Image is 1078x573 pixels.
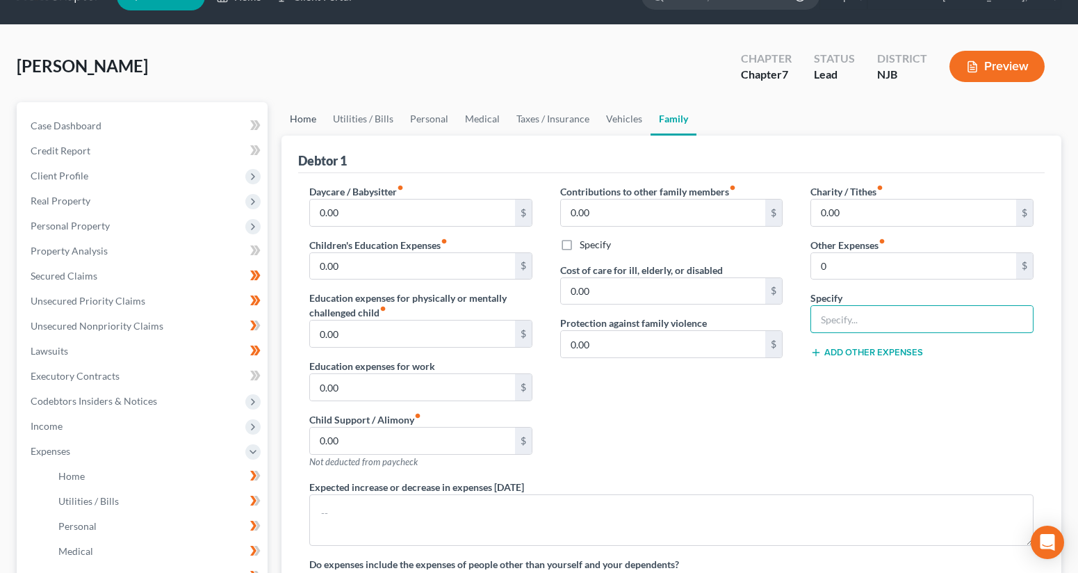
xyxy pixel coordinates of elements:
[560,316,707,330] label: Protection against family violence
[741,51,792,67] div: Chapter
[508,102,598,136] a: Taxes / Insurance
[19,364,268,389] a: Executory Contracts
[402,102,457,136] a: Personal
[598,102,651,136] a: Vehicles
[651,102,696,136] a: Family
[561,278,766,305] input: --
[31,120,101,131] span: Case Dashboard
[310,321,515,347] input: --
[560,184,736,199] label: Contributions to other family members
[19,289,268,314] a: Unsecured Priority Claims
[397,184,404,191] i: fiber_manual_record
[560,263,723,277] label: Cost of care for ill, elderly, or disabled
[515,200,532,226] div: $
[58,520,97,532] span: Personal
[810,184,883,199] label: Charity / Tithes
[31,270,97,282] span: Secured Claims
[811,253,1016,280] input: --
[457,102,508,136] a: Medical
[17,56,148,76] span: [PERSON_NAME]
[561,200,766,226] input: --
[765,331,782,357] div: $
[31,170,88,181] span: Client Profile
[58,495,119,507] span: Utilities / Bills
[310,253,515,280] input: --
[309,480,524,494] label: Expected increase or decrease in expenses [DATE]
[814,51,855,67] div: Status
[1031,526,1064,559] div: Open Intercom Messenger
[47,539,268,564] a: Medical
[1016,200,1033,226] div: $
[31,445,70,457] span: Expenses
[31,320,163,332] span: Unsecured Nonpriority Claims
[31,295,145,307] span: Unsecured Priority Claims
[561,331,766,357] input: --
[58,545,93,557] span: Medical
[47,489,268,514] a: Utilities / Bills
[31,245,108,257] span: Property Analysis
[879,238,885,245] i: fiber_manual_record
[515,428,532,454] div: $
[19,264,268,289] a: Secured Claims
[309,238,448,252] label: Children's Education Expenses
[515,253,532,280] div: $
[31,395,157,407] span: Codebtors Insiders & Notices
[782,67,788,81] span: 7
[31,145,90,156] span: Credit Report
[325,102,402,136] a: Utilities / Bills
[441,238,448,245] i: fiber_manual_record
[811,306,1033,332] input: Specify...
[949,51,1045,82] button: Preview
[309,359,435,373] label: Education expenses for work
[741,67,792,83] div: Chapter
[281,102,325,136] a: Home
[309,291,532,320] label: Education expenses for physically or mentally challenged child
[309,456,418,467] span: Not deducted from paycheck
[765,200,782,226] div: $
[309,557,1034,572] label: Do expenses include the expenses of people other than yourself and your dependents?
[310,200,515,226] input: --
[810,347,923,358] button: Add Other Expenses
[309,184,404,199] label: Daycare / Babysitter
[310,374,515,401] input: --
[19,339,268,364] a: Lawsuits
[58,470,85,482] span: Home
[19,314,268,339] a: Unsecured Nonpriority Claims
[877,67,927,83] div: NJB
[310,428,515,454] input: --
[47,514,268,539] a: Personal
[31,345,68,357] span: Lawsuits
[31,195,90,207] span: Real Property
[31,370,120,382] span: Executory Contracts
[580,238,611,252] label: Specify
[379,305,386,312] i: fiber_manual_record
[877,51,927,67] div: District
[47,464,268,489] a: Home
[19,138,268,163] a: Credit Report
[810,291,842,305] label: Specify
[298,152,347,169] div: Debtor 1
[765,278,782,305] div: $
[810,238,885,252] label: Other Expenses
[31,420,63,432] span: Income
[876,184,883,191] i: fiber_manual_record
[414,412,421,419] i: fiber_manual_record
[729,184,736,191] i: fiber_manual_record
[811,200,1016,226] input: --
[31,220,110,232] span: Personal Property
[19,239,268,264] a: Property Analysis
[1016,253,1033,280] div: $
[19,113,268,138] a: Case Dashboard
[515,374,532,401] div: $
[515,321,532,347] div: $
[814,67,855,83] div: Lead
[309,412,421,427] label: Child Support / Alimony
